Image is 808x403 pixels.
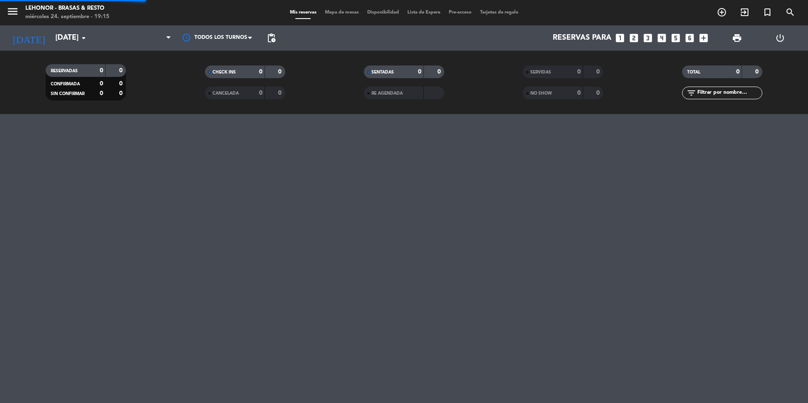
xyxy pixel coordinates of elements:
span: NO SHOW [530,91,552,95]
span: CONFIRMADA [51,82,80,86]
i: arrow_drop_down [79,33,89,43]
span: pending_actions [266,33,276,43]
strong: 0 [437,69,442,75]
strong: 0 [418,69,421,75]
div: miércoles 24. septiembre - 19:15 [25,13,109,21]
span: SIN CONFIRMAR [51,92,85,96]
span: SENTADAS [371,70,394,74]
strong: 0 [119,81,124,87]
span: CANCELADA [213,91,239,95]
button: menu [6,5,19,21]
i: turned_in_not [762,7,773,17]
span: RESERVADAS [51,69,78,73]
i: looks_two [628,33,639,44]
i: power_settings_new [775,33,785,43]
input: Filtrar por nombre... [696,88,762,98]
i: add_circle_outline [717,7,727,17]
strong: 0 [736,69,740,75]
span: TOTAL [687,70,700,74]
i: looks_5 [670,33,681,44]
strong: 0 [119,68,124,74]
span: SERVIDAS [530,70,551,74]
span: Tarjetas de regalo [476,10,523,15]
i: menu [6,5,19,18]
strong: 0 [119,90,124,96]
strong: 0 [278,69,283,75]
strong: 0 [259,69,262,75]
span: Lista de Espera [403,10,445,15]
i: search [785,7,795,17]
i: add_box [698,33,709,44]
i: [DATE] [6,29,51,47]
span: Mapa de mesas [321,10,363,15]
i: looks_3 [642,33,653,44]
i: looks_4 [656,33,667,44]
strong: 0 [100,68,103,74]
strong: 0 [259,90,262,96]
strong: 0 [577,69,581,75]
span: Mis reservas [286,10,321,15]
strong: 0 [596,90,601,96]
strong: 0 [278,90,283,96]
span: Disponibilidad [363,10,403,15]
strong: 0 [755,69,760,75]
strong: 0 [100,90,103,96]
span: print [732,33,742,43]
i: exit_to_app [740,7,750,17]
strong: 0 [100,81,103,87]
span: CHECK INS [213,70,236,74]
span: Reservas para [553,34,611,42]
strong: 0 [596,69,601,75]
strong: 0 [577,90,581,96]
i: filter_list [686,88,696,98]
i: looks_one [614,33,625,44]
span: RE AGENDADA [371,91,403,95]
div: Lehonor - Brasas & Resto [25,4,109,13]
i: looks_6 [684,33,695,44]
div: LOG OUT [759,25,802,51]
span: Pre-acceso [445,10,476,15]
